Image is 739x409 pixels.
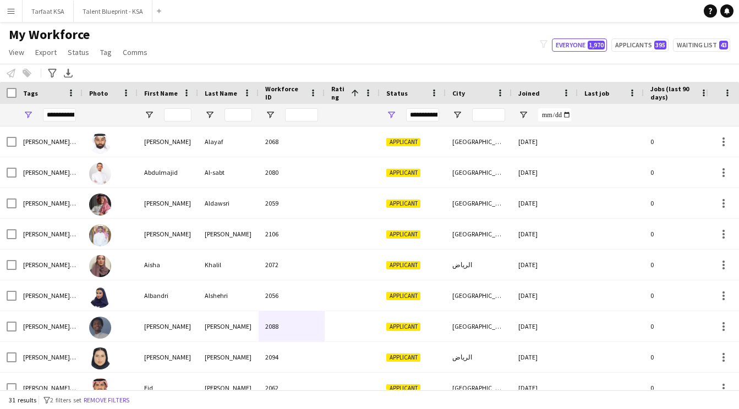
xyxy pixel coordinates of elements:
div: 2068 [259,126,325,157]
span: City [452,89,465,97]
input: First Name Filter Input [164,108,191,121]
span: Applicant [386,353,420,362]
div: Eid [138,373,198,403]
div: [DATE] [512,126,578,157]
div: [PERSON_NAME] [138,311,198,341]
div: [DATE] [512,219,578,249]
span: Workforce ID [265,85,305,101]
div: [GEOGRAPHIC_DATA] [446,126,512,157]
img: Ahmad Aldawsri [89,194,111,215]
div: [DATE] [512,280,578,311]
span: My Workforce [9,26,90,43]
a: Comms [118,45,152,59]
div: [PERSON_NAME] Staff [17,311,83,341]
input: Last Name Filter Input [225,108,252,121]
img: Ahmad Bin jubayl [89,224,111,246]
div: Alayaf [198,126,259,157]
div: Al-sabt [198,157,259,187]
div: Alshehri [198,280,259,311]
div: 2062 [259,373,325,403]
div: 0 [644,250,715,280]
div: [PERSON_NAME] Staff [17,157,83,187]
div: [PERSON_NAME] [198,219,259,249]
div: 0 [644,126,715,157]
div: 2106 [259,219,325,249]
div: [DATE] [512,311,578,341]
div: 0 [644,219,715,249]
div: 2059 [259,188,325,218]
span: View [9,47,24,57]
img: Abdulmajid Al-sabt [89,163,111,185]
div: Khalil [198,250,259,280]
span: Joined [518,89,540,97]
div: [GEOGRAPHIC_DATA] [446,157,512,187]
span: Applicant [386,138,420,146]
span: Status [386,89,408,97]
div: [GEOGRAPHIC_DATA] [446,373,512,403]
div: [DATE] [512,373,578,403]
img: Dina Altaweel [89,347,111,369]
div: الرياض [446,250,512,280]
span: Applicant [386,384,420,393]
button: Everyone1,970 [552,38,607,52]
span: Tags [23,89,38,97]
span: 395 [654,41,666,49]
span: Applicant [386,323,420,331]
span: 2 filters set [50,396,81,404]
input: Workforce ID Filter Input [285,108,318,121]
img: Eid Alsubaie [89,378,111,400]
div: 2088 [259,311,325,341]
app-action-btn: Advanced filters [46,67,59,80]
button: Open Filter Menu [205,110,215,120]
span: Applicant [386,200,420,208]
div: [DATE] [512,188,578,218]
img: Albandri Alshehri [89,286,111,308]
button: Tarfaat KSA [23,1,74,22]
div: Albandri [138,280,198,311]
span: Applicant [386,292,420,300]
div: 0 [644,188,715,218]
div: [GEOGRAPHIC_DATA] [446,188,512,218]
div: [PERSON_NAME] [198,373,259,403]
div: Abdulmajid [138,157,198,187]
a: Export [31,45,61,59]
span: Rating [331,85,347,101]
div: [PERSON_NAME] Staff [17,250,83,280]
span: Applicant [386,230,420,239]
span: Status [68,47,89,57]
button: Talent Blueprint - KSA [74,1,152,22]
div: [DATE] [512,342,578,372]
div: [PERSON_NAME] Staff [17,280,83,311]
button: Open Filter Menu [386,110,396,120]
div: [PERSON_NAME] [198,342,259,372]
div: [PERSON_NAME] Staff [17,219,83,249]
div: [PERSON_NAME] [138,126,198,157]
span: Applicant [386,261,420,269]
a: Tag [96,45,116,59]
div: 0 [644,157,715,187]
div: 0 [644,311,715,341]
span: Last job [584,89,609,97]
div: 2072 [259,250,325,280]
input: City Filter Input [472,108,505,121]
app-action-btn: Export XLSX [62,67,75,80]
a: View [4,45,29,59]
div: Aisha [138,250,198,280]
div: [DATE] [512,250,578,280]
button: Open Filter Menu [452,110,462,120]
div: [PERSON_NAME] Staff [17,342,83,372]
input: Joined Filter Input [538,108,571,121]
button: Remove filters [81,394,132,406]
div: [PERSON_NAME] [138,342,198,372]
div: [PERSON_NAME] [198,311,259,341]
span: Last Name [205,89,237,97]
span: 43 [719,41,728,49]
div: [PERSON_NAME] [138,188,198,218]
div: 0 [644,280,715,311]
div: 0 [644,373,715,403]
div: Aldawsri [198,188,259,218]
div: 2080 [259,157,325,187]
a: Status [63,45,94,59]
button: Open Filter Menu [144,110,154,120]
div: [DATE] [512,157,578,187]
